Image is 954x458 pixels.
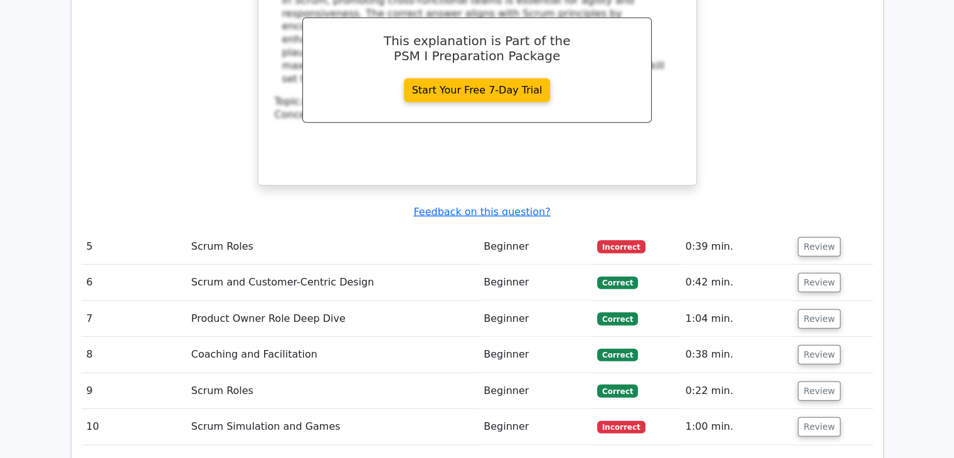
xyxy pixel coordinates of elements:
td: Beginner [479,265,592,301]
button: Review [798,237,840,257]
td: 7 [82,301,186,337]
td: 0:39 min. [681,229,793,265]
td: Scrum and Customer-Centric Design [186,265,479,301]
td: Beginner [479,229,592,265]
td: Beginner [479,409,592,445]
span: Correct [597,277,638,289]
td: 8 [82,337,186,373]
td: Product Owner Role Deep Dive [186,301,479,337]
div: Topic: [275,95,680,109]
td: 5 [82,229,186,265]
span: Incorrect [597,240,645,253]
td: 0:38 min. [681,337,793,373]
a: Feedback on this question? [413,206,550,218]
span: Correct [597,385,638,397]
td: 6 [82,265,186,301]
td: Scrum Simulation and Games [186,409,479,445]
a: Start Your Free 7-Day Trial [404,78,551,102]
td: Beginner [479,337,592,373]
div: Concept: [275,109,680,122]
span: Correct [597,312,638,325]
td: Coaching and Facilitation [186,337,479,373]
td: 0:42 min. [681,265,793,301]
button: Review [798,417,840,437]
td: 0:22 min. [681,373,793,409]
span: Correct [597,349,638,361]
button: Review [798,345,840,365]
span: Incorrect [597,421,645,434]
td: Scrum Roles [186,373,479,409]
button: Review [798,381,840,401]
td: Beginner [479,301,592,337]
td: Beginner [479,373,592,409]
td: Scrum Roles [186,229,479,265]
button: Review [798,309,840,329]
td: 1:00 min. [681,409,793,445]
td: 9 [82,373,186,409]
td: 1:04 min. [681,301,793,337]
td: 10 [82,409,186,445]
button: Review [798,273,840,292]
